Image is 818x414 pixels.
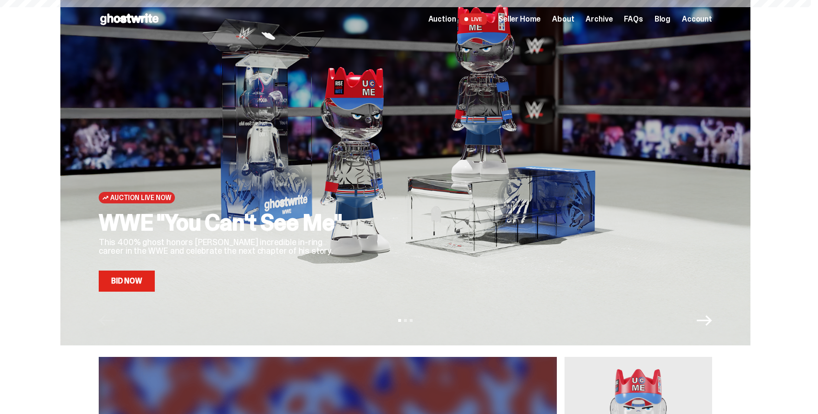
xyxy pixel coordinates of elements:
[99,238,348,255] p: This 400% ghost honors [PERSON_NAME] incredible in-ring career in the WWE and celebrate the next ...
[697,313,712,328] button: Next
[398,319,401,322] button: View slide 1
[460,13,487,25] span: LIVE
[110,194,171,201] span: Auction Live Now
[428,15,456,23] span: Auction
[99,211,348,234] h2: WWE "You Can't See Me"
[552,15,574,23] a: About
[404,319,407,322] button: View slide 2
[410,319,413,322] button: View slide 3
[655,15,670,23] a: Blog
[586,15,612,23] a: Archive
[99,271,155,292] a: Bid Now
[498,15,541,23] a: Seller Home
[428,13,487,25] a: Auction LIVE
[682,15,712,23] a: Account
[624,15,643,23] a: FAQs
